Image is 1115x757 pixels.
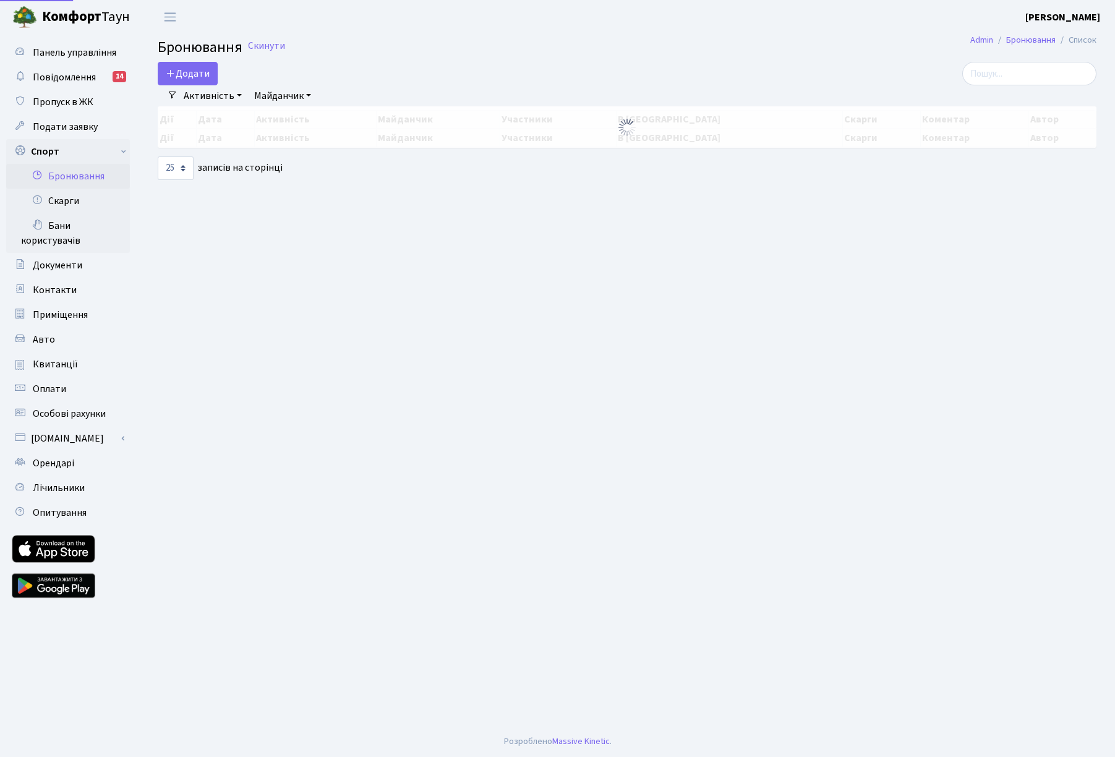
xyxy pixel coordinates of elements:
span: Подати заявку [33,120,98,134]
a: [PERSON_NAME] [1025,10,1100,25]
span: Контакти [33,283,77,297]
span: Квитанції [33,357,78,371]
b: Комфорт [42,7,101,27]
a: Опитування [6,500,130,525]
a: Майданчик [249,85,316,106]
span: Документи [33,259,82,272]
span: Пропуск в ЖК [33,95,93,109]
a: Admin [970,33,993,46]
input: Пошук... [962,62,1096,85]
span: Особові рахунки [33,407,106,421]
span: Орендарі [33,456,74,470]
a: Оплати [6,377,130,401]
span: Приміщення [33,308,88,322]
a: Квитанції [6,352,130,377]
div: 14 [113,71,126,82]
span: Авто [33,333,55,346]
span: Лічильники [33,481,85,495]
a: Бани користувачів [6,213,130,253]
a: Контакти [6,278,130,302]
a: Активність [179,85,247,106]
a: Особові рахунки [6,401,130,426]
nav: breadcrumb [952,27,1115,53]
span: Панель управління [33,46,116,59]
span: Опитування [33,506,87,520]
select: записів на сторінці [158,156,194,180]
img: logo.png [12,5,37,30]
a: Приміщення [6,302,130,327]
span: Оплати [33,382,66,396]
span: Таун [42,7,130,28]
a: Орендарі [6,451,130,476]
a: Авто [6,327,130,352]
a: Бронювання [1006,33,1056,46]
a: Панель управління [6,40,130,65]
a: Пропуск в ЖК [6,90,130,114]
a: Лічильники [6,476,130,500]
li: Список [1056,33,1096,47]
a: Скарги [6,189,130,213]
a: Спорт [6,139,130,164]
a: Бронювання [6,164,130,189]
span: Бронювання [158,36,242,58]
a: Massive Kinetic [552,735,610,748]
a: Документи [6,253,130,278]
button: Переключити навігацію [155,7,186,27]
b: [PERSON_NAME] [1025,11,1100,24]
a: Подати заявку [6,114,130,139]
a: Повідомлення14 [6,65,130,90]
img: Обробка... [617,118,637,137]
button: Додати [158,62,218,85]
a: [DOMAIN_NAME] [6,426,130,451]
div: Розроблено . [504,735,612,748]
label: записів на сторінці [158,156,283,180]
span: Повідомлення [33,71,96,84]
a: Скинути [248,40,285,52]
